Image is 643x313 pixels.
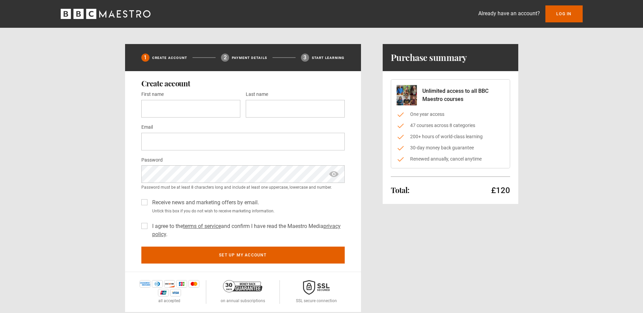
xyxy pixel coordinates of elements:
div: 3 [301,54,309,62]
img: 30-day-money-back-guarantee-c866a5dd536ff72a469b.png [223,280,262,292]
p: Create Account [152,55,187,60]
a: Log In [545,5,582,22]
p: Start learning [312,55,345,60]
img: diners [152,280,163,288]
small: Untick this box if you do not wish to receive marketing information. [149,208,345,214]
button: Set up my account [141,247,345,264]
img: unionpay [158,289,169,296]
h1: Purchase summary [391,52,467,63]
svg: BBC Maestro [61,9,150,19]
p: on annual subscriptions [221,298,265,304]
label: Receive news and marketing offers by email. [149,199,259,207]
label: Last name [246,90,268,99]
h2: Create account [141,79,345,87]
label: I agree to the and confirm I have read the Maestro Media . [149,222,345,238]
p: Payment details [232,55,267,60]
small: Password must be at least 8 characters long and include at least one uppercase, lowercase and num... [141,184,345,190]
li: Renewed annually, cancel anytime [397,155,504,163]
img: visa [170,289,181,296]
img: amex [140,280,150,288]
li: 30-day money back guarantee [397,144,504,151]
a: terms of service [183,223,221,229]
span: show password [328,165,339,183]
p: Already have an account? [478,9,540,18]
img: jcb [176,280,187,288]
img: discover [164,280,175,288]
p: SSL secure connection [296,298,337,304]
img: mastercard [188,280,199,288]
div: 2 [221,54,229,62]
li: 200+ hours of world-class learning [397,133,504,140]
label: Email [141,123,153,131]
li: 47 courses across 8 categories [397,122,504,129]
li: One year access [397,111,504,118]
label: Password [141,156,163,164]
h2: Total: [391,186,409,194]
div: 1 [141,54,149,62]
p: all accepted [158,298,180,304]
p: Unlimited access to all BBC Maestro courses [422,87,504,103]
p: £120 [491,185,510,196]
label: First name [141,90,164,99]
